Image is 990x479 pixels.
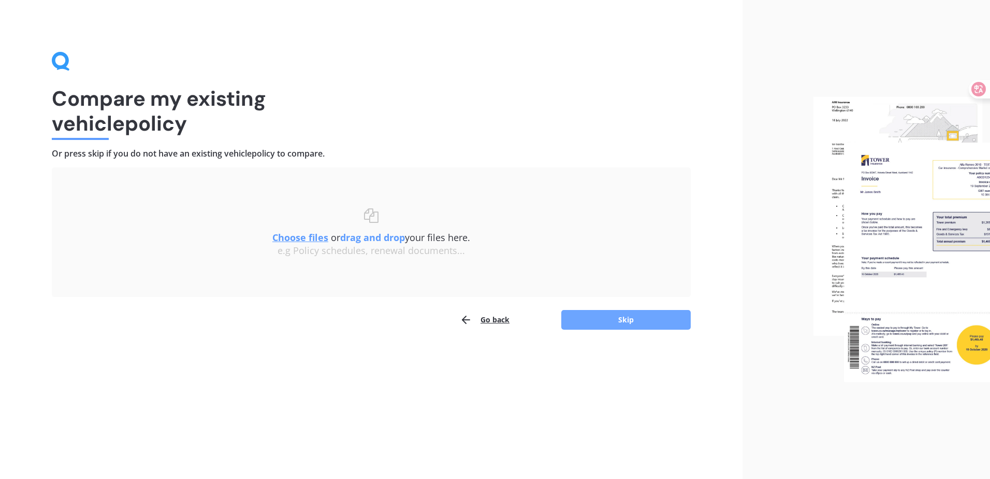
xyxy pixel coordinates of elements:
button: Skip [561,310,691,330]
b: drag and drop [340,231,405,244]
button: Go back [460,309,509,330]
h1: Compare my existing vehicle policy [52,86,691,136]
u: Choose files [272,231,328,244]
span: or your files here. [272,231,470,244]
img: files.webp [813,97,990,382]
div: e.g Policy schedules, renewal documents... [72,245,670,257]
h4: Or press skip if you do not have an existing vehicle policy to compare. [52,148,691,159]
